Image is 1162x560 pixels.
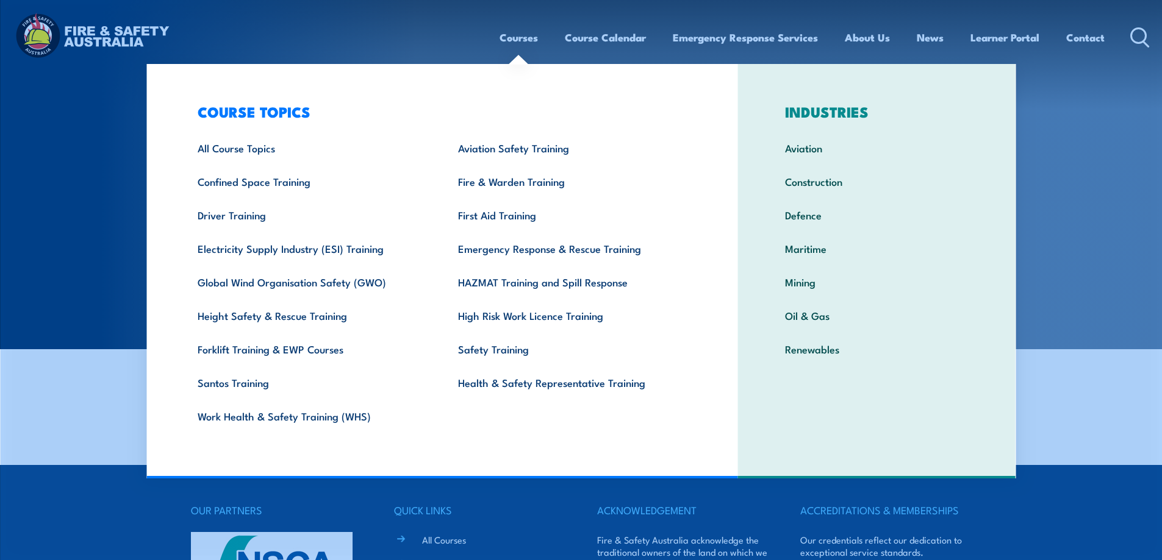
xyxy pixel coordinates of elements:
[800,534,971,558] p: Our credentials reflect our dedication to exceptional service standards.
[179,332,439,366] a: Forklift Training & EWP Courses
[179,103,700,120] h3: COURSE TOPICS
[766,332,988,366] a: Renewables
[439,131,700,165] a: Aviation Safety Training
[439,332,700,366] a: Safety Training
[766,232,988,265] a: Maritime
[179,131,439,165] a: All Course Topics
[179,299,439,332] a: Height Safety & Rescue Training
[179,232,439,265] a: Electricity Supply Industry (ESI) Training
[422,533,466,546] a: All Courses
[597,502,768,519] h4: ACKNOWLEDGEMENT
[179,265,439,299] a: Global Wind Organisation Safety (GWO)
[565,21,646,54] a: Course Calendar
[766,198,988,232] a: Defence
[439,299,700,332] a: High Risk Work Licence Training
[439,366,700,399] a: Health & Safety Representative Training
[439,198,700,232] a: First Aid Training
[800,502,971,519] h4: ACCREDITATIONS & MEMBERSHIPS
[394,502,565,519] h4: QUICK LINKS
[500,21,538,54] a: Courses
[179,165,439,198] a: Confined Space Training
[845,21,890,54] a: About Us
[766,265,988,299] a: Mining
[673,21,818,54] a: Emergency Response Services
[439,165,700,198] a: Fire & Warden Training
[439,232,700,265] a: Emergency Response & Rescue Training
[917,21,944,54] a: News
[191,502,362,519] h4: OUR PARTNERS
[766,131,988,165] a: Aviation
[970,21,1039,54] a: Learner Portal
[179,366,439,399] a: Santos Training
[766,103,988,120] h3: INDUSTRIES
[766,299,988,332] a: Oil & Gas
[179,198,439,232] a: Driver Training
[179,399,439,433] a: Work Health & Safety Training (WHS)
[439,265,700,299] a: HAZMAT Training and Spill Response
[766,165,988,198] a: Construction
[1066,21,1105,54] a: Contact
